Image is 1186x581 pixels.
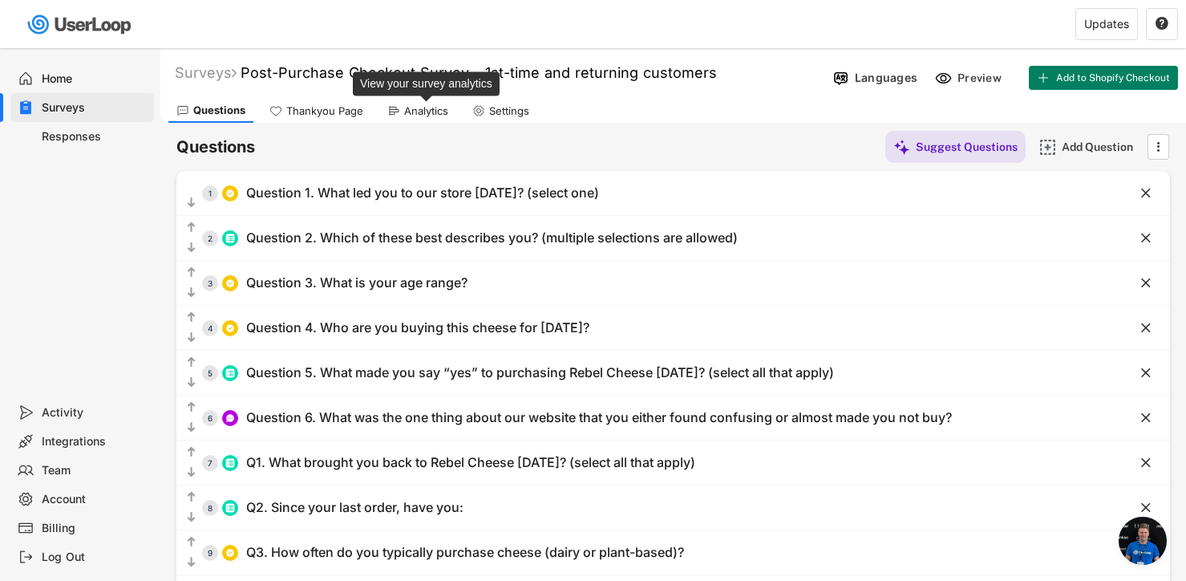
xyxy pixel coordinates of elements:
button:  [184,465,198,481]
img: AddMajor.svg [1039,139,1056,156]
div: 9 [202,549,218,557]
button:  [184,420,198,436]
text:  [1141,185,1151,201]
button:  [1138,230,1154,246]
text:  [1157,138,1160,155]
text:  [188,286,196,299]
button:  [1138,455,1154,471]
button:  [184,220,198,236]
img: userloop-logo-01.svg [24,8,137,41]
button:  [184,400,198,416]
text:  [1141,364,1151,381]
button:  [184,265,198,281]
text:  [188,266,196,279]
button:  [1138,185,1154,201]
button:  [1155,17,1169,31]
button:  [184,310,198,326]
text:  [188,445,196,459]
div: Thankyou Page [286,104,363,118]
div: Questions [193,104,245,117]
div: Integrations [42,434,148,449]
text:  [188,400,196,414]
img: CircleTickMinorWhite.svg [225,278,235,288]
img: Language%20Icon.svg [832,70,849,87]
div: 1 [202,189,218,197]
text:  [188,490,196,504]
div: 6 [202,414,218,422]
button:  [184,285,198,301]
text:  [188,311,196,324]
text:  [188,421,196,434]
div: Log Out [42,550,148,565]
text:  [1141,274,1151,291]
div: Home [42,71,148,87]
button:  [184,490,198,506]
div: 2 [202,234,218,242]
div: 5 [202,369,218,377]
div: Preview [957,71,1006,85]
button:  [184,445,198,461]
text:  [188,196,196,209]
button: Add to Shopify Checkout [1029,66,1178,90]
div: Q2. Since your last order, have you: [246,499,463,516]
text:  [1141,319,1151,336]
div: Q3. How often do you typically purchase cheese (dairy or plant-based)? [246,544,684,561]
div: Question 3. What is your age range? [246,274,468,291]
text:  [188,465,196,479]
text:  [188,555,196,569]
button:  [184,534,198,551]
img: MagicMajor%20%28Purple%29.svg [893,139,910,156]
div: Q1. What brought you back to Rebel Cheese [DATE]? (select all that apply) [246,454,695,471]
div: Question 5. What made you say “yes” to purchasing Rebel Cheese [DATE]? (select all that apply) [246,364,834,381]
div: 3 [202,279,218,287]
div: Billing [42,521,148,536]
div: Account [42,492,148,507]
div: Updates [1084,18,1129,30]
img: CircleTickMinorWhite.svg [225,548,235,558]
h6: Questions [176,136,255,158]
div: Responses [42,129,148,144]
button:  [1138,320,1154,336]
button:  [184,375,198,391]
text:  [188,241,196,254]
div: Settings [489,104,529,118]
text:  [1141,499,1151,516]
text:  [188,376,196,389]
div: Question 1. What led you to our store [DATE]? (select one) [246,185,599,201]
span: Add to Shopify Checkout [1056,73,1170,83]
div: 7 [202,459,218,467]
div: Team [42,463,148,478]
button:  [184,355,198,371]
div: Languages [855,71,917,85]
button:  [184,555,198,571]
button:  [184,195,198,211]
div: Add Question [1062,140,1142,154]
button:  [1150,135,1166,159]
text:  [188,331,196,344]
div: Question 4. Who are you buying this cheese for [DATE]? [246,319,589,336]
div: Suggest Questions [916,140,1018,154]
text:  [188,510,196,524]
img: ListMajor.svg [225,234,235,243]
img: ListMajor.svg [225,368,235,378]
button:  [184,330,198,346]
div: Question 2. Which of these best describes you? (multiple selections are allowed) [246,230,738,246]
div: Analytics [404,104,448,118]
img: ListMajor.svg [225,503,235,513]
div: Surveys [175,63,237,82]
text:  [1156,16,1168,30]
button:  [1138,365,1154,381]
button:  [1138,410,1154,426]
text:  [1141,230,1151,246]
img: ConversationMinor.svg [225,413,235,423]
div: 8 [202,504,218,512]
font: Post-Purchase Checkout Survey - 1st-time and returning customers [241,64,717,81]
button:  [1138,500,1154,516]
text:  [188,535,196,549]
button:  [1138,275,1154,291]
div: 4 [202,324,218,332]
img: ListMajor.svg [225,458,235,468]
div: Surveys [42,100,148,116]
img: CircleTickMinorWhite.svg [225,189,235,198]
text:  [188,356,196,369]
